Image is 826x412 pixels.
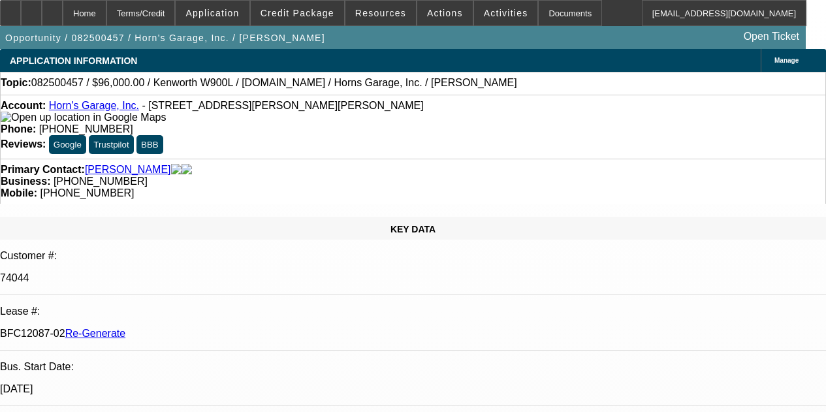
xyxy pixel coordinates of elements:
a: [PERSON_NAME] [85,164,171,176]
button: Trustpilot [89,135,133,154]
span: [PHONE_NUMBER] [40,187,134,198]
strong: Account: [1,100,46,111]
a: Horn's Garage, Inc. [49,100,139,111]
span: Opportunity / 082500457 / Horn's Garage, Inc. / [PERSON_NAME] [5,33,325,43]
strong: Primary Contact: [1,164,85,176]
strong: Topic: [1,77,31,89]
strong: Business: [1,176,50,187]
a: View Google Maps [1,112,166,123]
button: Actions [417,1,473,25]
span: [PHONE_NUMBER] [54,176,148,187]
button: Resources [345,1,416,25]
a: Open Ticket [739,25,804,48]
button: Activities [474,1,538,25]
span: Activities [484,8,528,18]
span: Resources [355,8,406,18]
span: Credit Package [261,8,334,18]
button: Application [176,1,249,25]
strong: Reviews: [1,138,46,150]
button: BBB [136,135,163,154]
img: facebook-icon.png [171,164,182,176]
span: Actions [427,8,463,18]
span: 082500457 / $96,000.00 / Kenworth W900L / [DOMAIN_NAME] / Horns Garage, Inc. / [PERSON_NAME] [31,77,517,89]
span: - [STREET_ADDRESS][PERSON_NAME][PERSON_NAME] [142,100,423,111]
button: Google [49,135,86,154]
img: linkedin-icon.png [182,164,192,176]
span: KEY DATA [390,224,436,234]
span: [PHONE_NUMBER] [39,123,133,135]
button: Credit Package [251,1,344,25]
img: Open up location in Google Maps [1,112,166,123]
strong: Mobile: [1,187,37,198]
span: Manage [774,57,799,64]
strong: Phone: [1,123,36,135]
a: Re-Generate [65,328,126,339]
span: APPLICATION INFORMATION [10,55,137,66]
span: Application [185,8,239,18]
